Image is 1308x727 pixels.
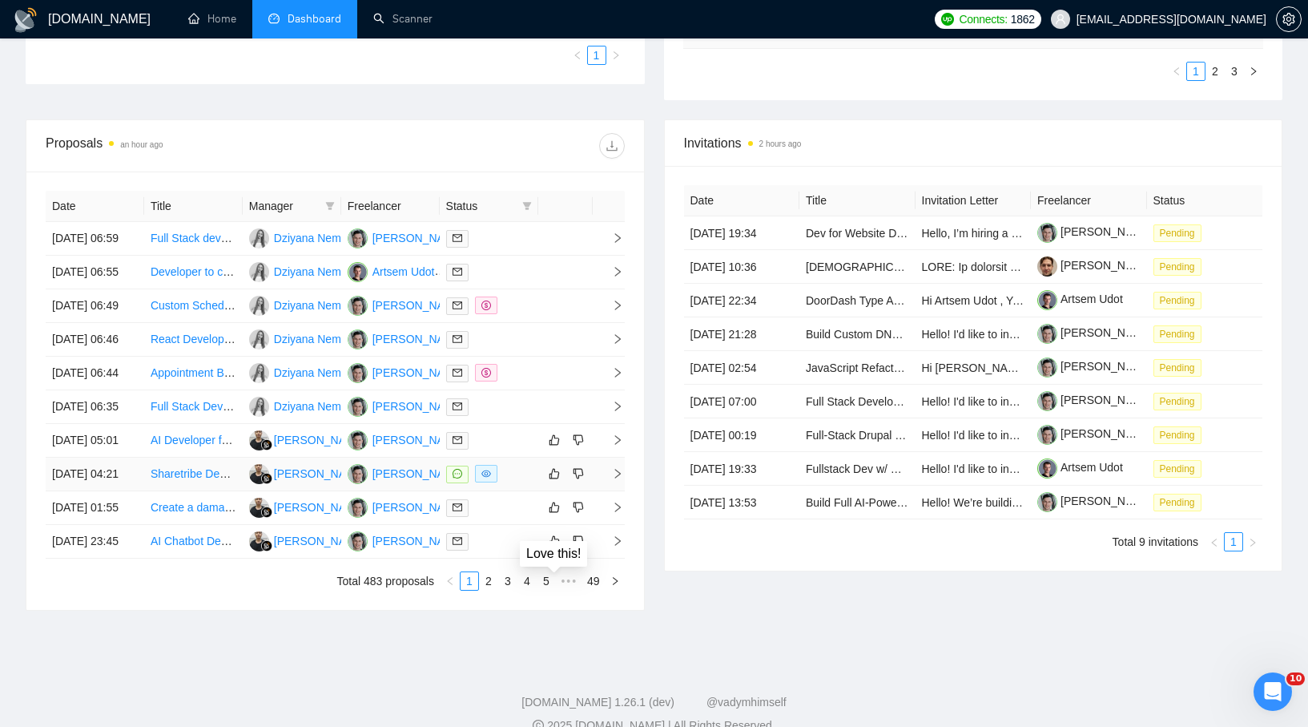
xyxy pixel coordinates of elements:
span: mail [453,233,462,243]
span: Connects: [959,10,1007,28]
img: YN [348,228,368,248]
td: [DATE] 19:34 [684,216,800,250]
li: Previous Page [1205,532,1224,551]
img: FG [249,531,269,551]
td: [DATE] 05:01 [46,424,144,458]
a: 1 [1187,63,1205,80]
span: like [549,501,560,514]
a: YN[PERSON_NAME] [348,298,465,311]
td: React Developer Needed for Virtual Museum Project [144,323,243,357]
div: [PERSON_NAME] [372,499,465,516]
span: 1862 [1011,10,1035,28]
a: FG[PERSON_NAME] [249,500,366,513]
span: right [599,502,623,513]
span: mail [453,536,462,546]
span: right [611,50,621,60]
div: Artsem Udot [372,263,435,281]
td: [DATE] 21:28 [684,317,800,351]
a: Developer to create an Android version of my iOS budgeting app [151,265,471,278]
button: setting [1276,6,1302,32]
span: Pending [1153,359,1201,377]
th: Manager [243,191,341,222]
a: FG[PERSON_NAME] [249,433,366,446]
img: c1IJnASR216B_qLKOdVHlFczQ1diiWdP6XTUU_Bde8sayunt74jRkDwX7Fkae-K6RX [1037,458,1057,479]
div: [PERSON_NAME] [372,532,465,550]
li: 1 [587,46,606,65]
span: dollar [481,368,491,378]
a: FG[PERSON_NAME] [249,534,366,547]
a: Pending [1153,260,1208,273]
a: Pending [1153,293,1208,306]
img: gigradar-bm.png [261,439,272,450]
td: Full Stack Developer Needed for Mobile Fitness App [144,390,243,424]
span: filter [322,194,338,218]
li: 4 [517,572,537,591]
td: Custom Scheduling System Design [144,289,243,323]
a: Appointment Booking and Invoicing Automatic [151,366,379,379]
img: AU [348,262,368,282]
div: [PERSON_NAME] [372,398,465,415]
th: Title [144,191,243,222]
a: [PERSON_NAME] [1037,326,1153,339]
a: Artsem Udot [1037,461,1123,474]
time: an hour ago [120,140,163,149]
td: [DATE] 13:53 [684,486,800,519]
img: YN [348,329,368,349]
li: 2 [1205,62,1225,81]
img: DN [249,262,269,282]
a: Pending [1153,361,1208,374]
span: right [599,468,623,479]
span: mail [453,301,462,310]
a: searchScanner [373,12,433,26]
span: Pending [1153,460,1201,478]
div: Dziyana Nemets [274,330,356,348]
div: [PERSON_NAME] [372,229,465,247]
div: [PERSON_NAME] [274,431,366,449]
td: Full Stack Developer for AI-Powered User Interface and Document Extraction [799,385,916,418]
div: Dziyana Nemets [274,263,356,281]
img: DN [249,397,269,417]
li: Next Page [1243,532,1262,551]
a: DNDziyana Nemets [249,366,356,378]
li: 5 [537,572,556,591]
div: [PERSON_NAME] [274,532,366,550]
a: Pending [1153,462,1208,475]
td: Native Speakers of Polish – Talent Bench for Future Managed Services Recording Projects [799,250,916,284]
span: like [549,434,560,446]
span: like [549,467,560,480]
td: JavaScript Refactor – Lightweight Chatbot Loader [799,351,916,385]
div: Love this! [526,546,581,561]
a: YN[PERSON_NAME] [348,433,465,446]
a: [DOMAIN_NAME] 1.26.1 (dev) [521,696,674,709]
button: dislike [569,531,588,551]
a: React Developer Needed for Virtual Museum Project [151,333,412,345]
span: right [599,333,623,345]
a: YN[PERSON_NAME] [348,366,465,378]
img: c1Tebym3BND9d52IcgAhOjDIggZNrr93DrArCnDDhQCo9DNa2fMdUdlKkX3cX7l7jn [1037,357,1057,378]
img: DN [249,363,269,383]
a: Full Stack developer [151,232,252,244]
img: c1ShFV_8YHc2hlzxyCknVJ8_n-UyjIseKuYF1qj5xDg6BWvPDMObX9mvEp642todZ_ [1037,256,1057,277]
button: like [545,464,564,483]
a: YN[PERSON_NAME] [348,500,465,513]
li: 1 [1186,62,1205,81]
a: DoorDash Type Apps Add New Features Adding Farmers To Our Restaurants & Grocers Sellers [806,294,1280,307]
td: [DATE] 06:46 [46,323,144,357]
a: [PERSON_NAME] [1037,225,1153,238]
span: 10 [1286,672,1305,685]
img: c1Tebym3BND9d52IcgAhOjDIggZNrr93DrArCnDDhQCo9DNa2fMdUdlKkX3cX7l7jn [1037,324,1057,344]
td: Full Stack developer [144,222,243,256]
span: mail [453,267,462,277]
td: Dev for Website Debelopment [799,216,916,250]
span: ••• [556,572,582,591]
li: Total 9 invitations [1113,532,1198,551]
img: c1Tebym3BND9d52IcgAhOjDIggZNrr93DrArCnDDhQCo9DNa2fMdUdlKkX3cX7l7jn [1037,425,1057,445]
span: mail [453,368,462,378]
time: 2 hours ago [759,139,802,148]
a: Fullstack Dev w/ Python Exp [806,462,948,475]
a: FG[PERSON_NAME] [249,466,366,479]
span: dislike [573,467,584,480]
button: left [1205,532,1224,551]
img: DN [249,228,269,248]
a: YN[PERSON_NAME] [348,332,465,345]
